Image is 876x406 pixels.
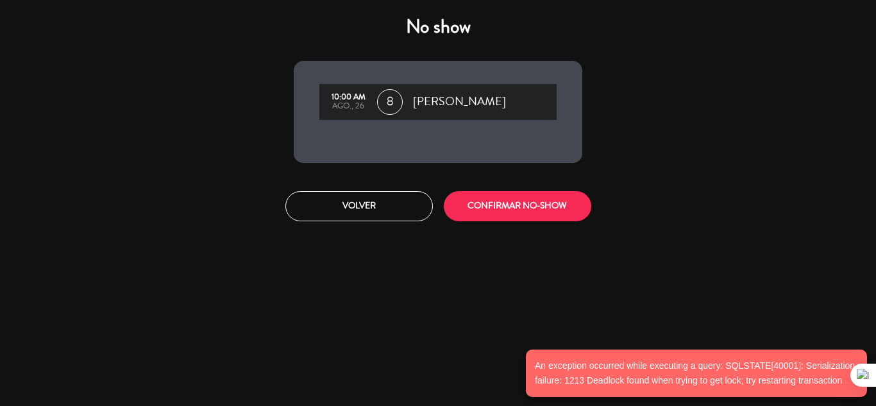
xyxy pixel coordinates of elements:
div: ago., 26 [326,102,371,111]
notyf-toast: An exception occurred while executing a query: SQLSTATE[40001]: Serialization failure: 1213 Deadl... [526,350,867,397]
h4: No show [294,15,582,38]
span: [PERSON_NAME] [413,92,506,112]
button: Volver [285,191,433,221]
div: 10:00 AM [326,93,371,102]
button: CONFIRMAR NO-SHOW [444,191,591,221]
span: 8 [377,89,403,115]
